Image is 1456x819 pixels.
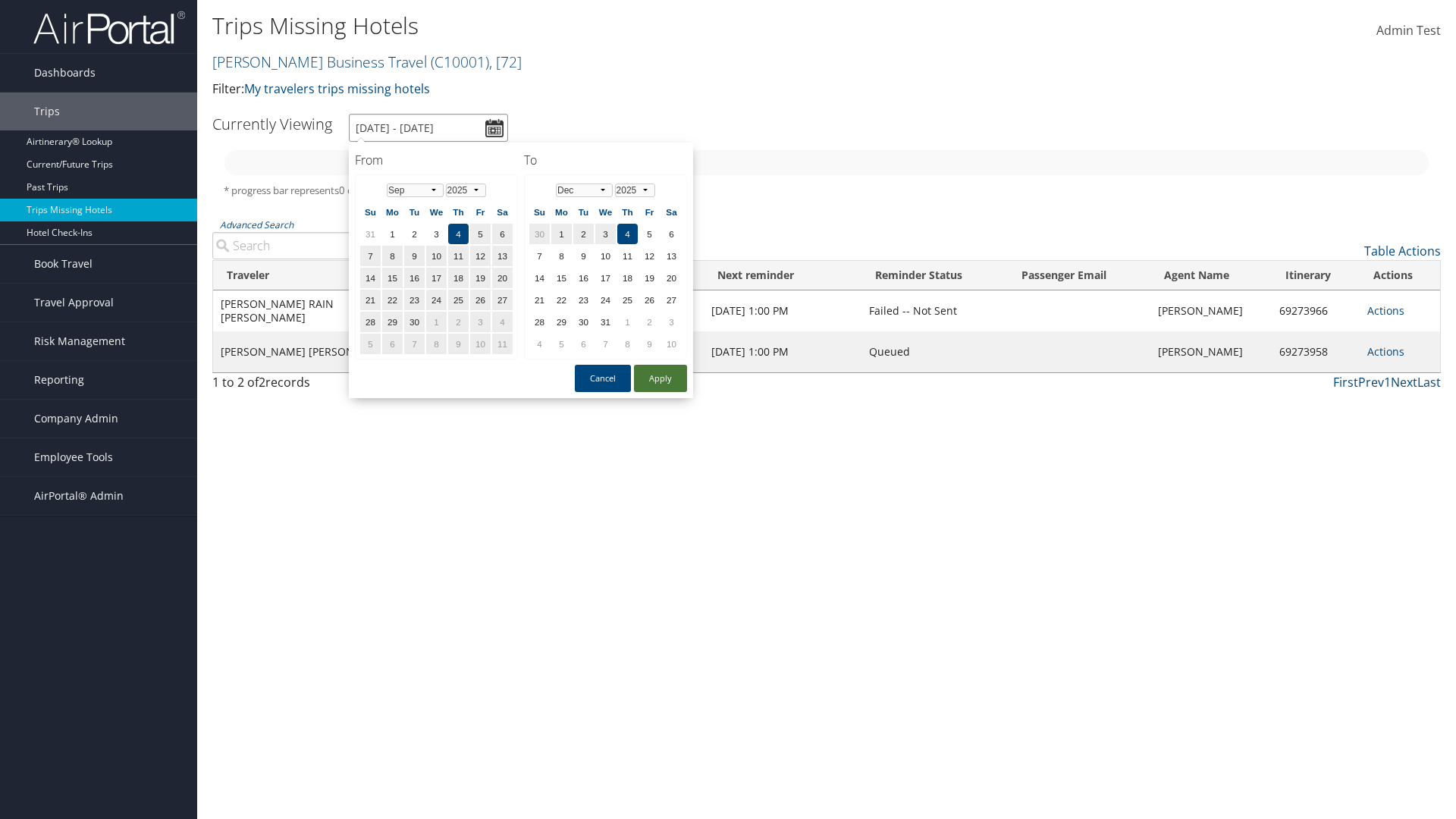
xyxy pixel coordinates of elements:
td: 9 [404,246,425,266]
th: Agent Name [1150,261,1271,290]
td: 29 [382,312,403,332]
th: We [595,202,616,222]
input: Advanced Search [212,232,503,259]
td: 8 [382,246,403,266]
div: 1 to 2 of records [212,373,503,399]
td: 1 [382,224,403,244]
th: Reminder Status [861,261,1008,290]
td: 20 [661,268,682,288]
td: 3 [470,312,491,332]
td: 11 [617,246,638,266]
span: Dashboards [34,54,96,92]
h4: From [355,152,518,168]
td: 9 [573,246,594,266]
h3: Currently Viewing [212,114,332,134]
th: Itinerary [1272,261,1360,290]
td: 18 [617,268,638,288]
p: Filter: [212,80,1031,99]
td: [PERSON_NAME] [1150,290,1271,331]
td: 4 [492,312,513,332]
th: Tu [404,202,425,222]
td: 6 [382,334,403,354]
td: 5 [639,224,660,244]
td: 1 [426,312,447,332]
td: 5 [470,224,491,244]
td: 11 [448,246,469,266]
td: 21 [529,290,550,310]
td: 7 [595,334,616,354]
td: 14 [529,268,550,288]
td: 30 [529,224,550,244]
td: 28 [360,312,381,332]
a: Next [1391,374,1417,391]
button: Cancel [575,365,631,392]
td: 20 [492,268,513,288]
td: 7 [529,246,550,266]
td: 2 [448,312,469,332]
a: 1 [1384,374,1391,391]
th: Tu [573,202,594,222]
td: 69273958 [1272,331,1360,372]
span: AirPortal® Admin [34,477,124,515]
input: [DATE] - [DATE] [349,114,508,142]
th: Fr [639,202,660,222]
td: 2 [573,224,594,244]
td: 25 [617,290,638,310]
td: 6 [573,334,594,354]
td: 24 [595,290,616,310]
th: Su [360,202,381,222]
button: Apply [634,365,687,392]
td: 9 [639,334,660,354]
a: Last [1417,374,1441,391]
td: 19 [639,268,660,288]
td: 69273966 [1272,290,1360,331]
td: 14 [360,268,381,288]
a: Prev [1358,374,1384,391]
td: 26 [639,290,660,310]
td: 23 [404,290,425,310]
td: 22 [551,290,572,310]
th: Traveler: activate to sort column ascending [213,261,407,290]
span: Reporting [34,361,84,399]
td: 9 [448,334,469,354]
td: 13 [661,246,682,266]
td: 5 [360,334,381,354]
td: 4 [529,334,550,354]
td: 5 [551,334,572,354]
td: 26 [470,290,491,310]
th: Passenger Email: activate to sort column ascending [1008,261,1150,290]
span: Employee Tools [34,438,113,476]
td: [DATE] 1:00 PM [704,290,861,331]
td: Failed -- Not Sent [861,290,1008,331]
th: Sa [492,202,513,222]
td: 12 [639,246,660,266]
th: Mo [551,202,572,222]
td: 11 [492,334,513,354]
td: 17 [426,268,447,288]
td: 13 [492,246,513,266]
td: 24 [426,290,447,310]
a: [PERSON_NAME] Business Travel [212,52,522,72]
td: 2 [639,312,660,332]
td: 6 [661,224,682,244]
span: 2 [259,374,265,391]
th: We [426,202,447,222]
td: 3 [426,224,447,244]
span: Company Admin [34,400,118,438]
td: 22 [382,290,403,310]
span: 0 out of 2 [339,184,383,197]
td: [PERSON_NAME] [1150,331,1271,372]
td: 27 [492,290,513,310]
td: 4 [617,224,638,244]
span: Book Travel [34,245,93,283]
td: 30 [573,312,594,332]
span: ( C10001 ) [431,52,489,72]
td: 3 [661,312,682,332]
a: First [1333,374,1358,391]
th: Th [617,202,638,222]
td: Queued [861,331,1008,372]
th: Mo [382,202,403,222]
td: 1 [617,312,638,332]
td: 3 [595,224,616,244]
td: 10 [470,334,491,354]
